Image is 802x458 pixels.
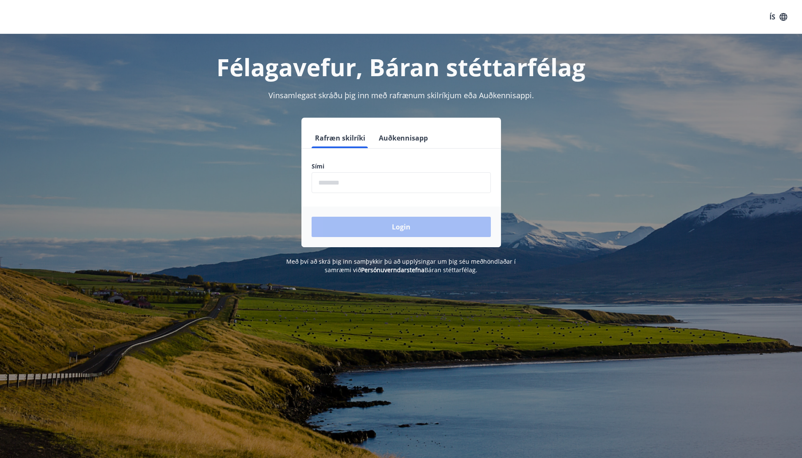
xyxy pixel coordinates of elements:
[312,162,491,171] label: Sími
[375,128,431,148] button: Auðkennisapp
[361,266,424,274] a: Persónuverndarstefna
[107,51,695,83] h1: Félagavefur, Báran stéttarfélag
[286,257,516,274] span: Með því að skrá þig inn samþykkir þú að upplýsingar um þig séu meðhöndlaðar í samræmi við Báran s...
[312,128,369,148] button: Rafræn skilríki
[268,90,534,100] span: Vinsamlegast skráðu þig inn með rafrænum skilríkjum eða Auðkennisappi.
[765,9,792,25] button: ÍS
